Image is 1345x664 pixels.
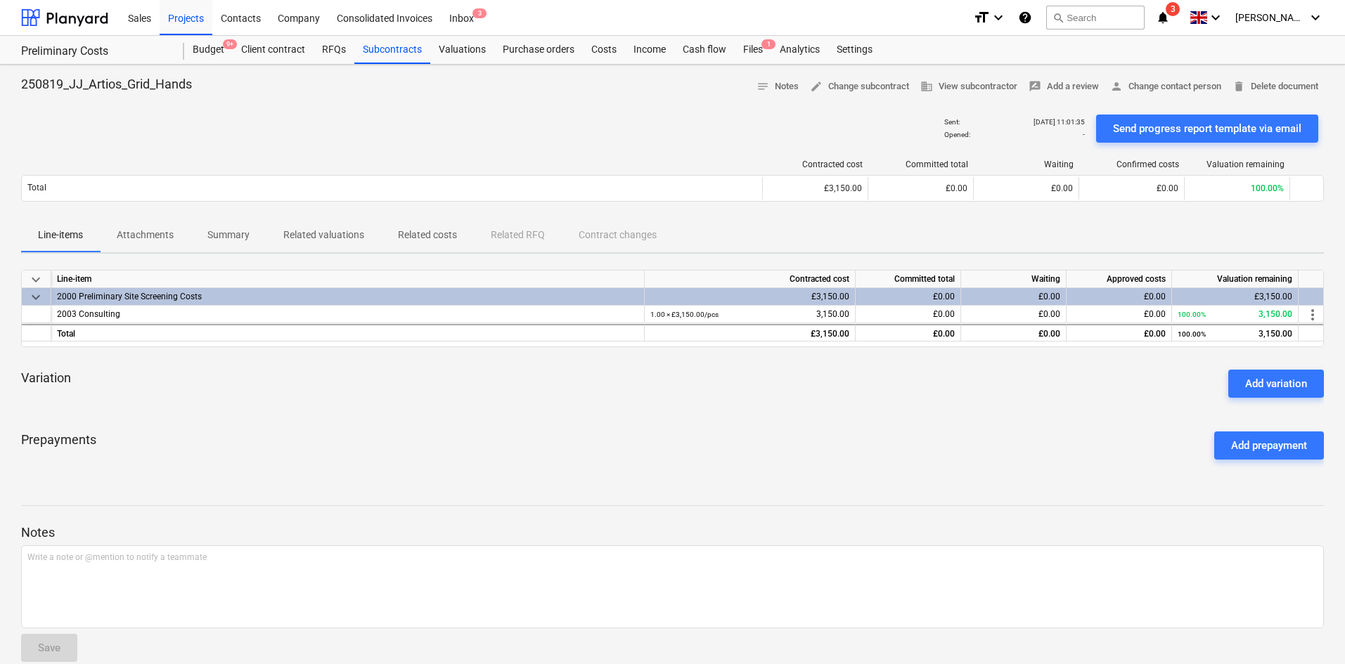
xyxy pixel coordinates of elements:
[990,9,1007,26] i: keyboard_arrow_down
[21,76,192,93] p: 250819_JJ_Artios_Grid_Hands
[1172,271,1299,288] div: Valuation remaining
[856,271,961,288] div: Committed total
[117,228,174,242] p: Attachments
[1304,306,1321,323] span: more_vert
[920,79,1017,95] span: View subcontractor
[1034,117,1085,126] p: [DATE] 11:01:35
[38,228,83,242] p: Line-items
[27,289,44,306] span: keyboard_arrow_down
[1207,9,1224,26] i: keyboard_arrow_down
[856,288,961,306] div: £0.00
[762,177,868,200] div: £3,150.00
[1113,119,1301,138] div: Send progress report template via email
[1029,80,1041,93] span: rate_review
[1096,115,1318,143] button: Send progress report template via email
[1085,160,1179,169] div: Confirmed costs
[1178,306,1292,323] div: 3,150.00
[961,324,1067,341] div: £0.00
[223,39,237,49] span: 9+
[1231,436,1307,455] div: Add prepayment
[674,36,735,64] a: Cash flow
[944,117,960,126] p: Sent :
[944,130,970,139] p: Opened :
[761,39,776,49] span: 1
[1051,183,1073,193] span: £0.00
[21,431,96,460] p: Prepayments
[645,271,856,288] div: Contracted cost
[1067,271,1172,288] div: Approved costs
[915,76,1023,98] button: View subcontractor
[828,36,881,64] a: Settings
[1190,160,1285,169] div: Valuation remaining
[283,228,364,242] p: Related valuations
[1105,76,1227,98] button: Change contact person
[946,183,967,193] span: £0.00
[51,324,645,341] div: Total
[961,288,1067,306] div: £0.00
[1233,79,1318,95] span: Delete document
[1307,9,1324,26] i: keyboard_arrow_down
[21,370,71,386] p: Variation
[961,271,1067,288] div: Waiting
[1227,76,1324,98] button: Delete document
[768,160,863,169] div: Contracted cost
[27,271,44,288] span: keyboard_arrow_down
[1251,183,1284,193] span: 100.00%
[1178,330,1206,338] small: 100.00%
[1023,76,1105,98] button: Add a review
[1275,597,1345,664] iframe: Chat Widget
[625,36,674,64] a: Income
[757,80,769,93] span: notes
[27,182,46,194] p: Total
[973,9,990,26] i: format_size
[1214,431,1324,460] button: Add prepayment
[1178,325,1292,343] div: 3,150.00
[184,36,233,64] div: Budget
[645,324,856,341] div: £3,150.00
[1235,12,1306,23] span: [PERSON_NAME]
[57,306,638,323] div: 2003 Consulting
[21,44,167,59] div: Preliminary Costs
[583,36,625,64] div: Costs
[51,271,645,288] div: Line-item
[1029,79,1099,95] span: Add a review
[810,79,909,95] span: Change subcontract
[472,8,487,18] span: 3
[1144,309,1166,319] span: £0.00
[1178,311,1206,318] small: 100.00%
[233,36,314,64] a: Client contract
[1156,9,1170,26] i: notifications
[1067,324,1172,341] div: £0.00
[650,306,849,323] div: 3,150.00
[1018,9,1032,26] i: Knowledge base
[757,79,799,95] span: Notes
[735,36,771,64] div: Files
[354,36,430,64] div: Subcontracts
[735,36,771,64] a: Files1
[1067,288,1172,306] div: £0.00
[1053,12,1064,23] span: search
[1110,80,1123,93] span: person
[645,288,856,306] div: £3,150.00
[804,76,915,98] button: Change subcontract
[314,36,354,64] a: RFQs
[1233,80,1245,93] span: delete
[494,36,583,64] a: Purchase orders
[398,228,457,242] p: Related costs
[1172,288,1299,306] div: £3,150.00
[1046,6,1145,30] button: Search
[771,36,828,64] div: Analytics
[21,524,1324,541] p: Notes
[430,36,494,64] a: Valuations
[874,160,968,169] div: Committed total
[184,36,233,64] a: Budget9+
[1083,130,1085,139] p: -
